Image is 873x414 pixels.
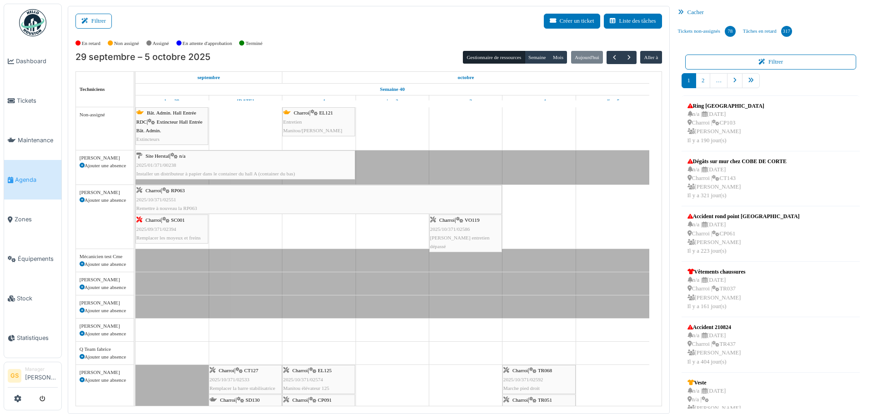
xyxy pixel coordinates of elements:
[430,226,470,232] span: 2025/10/371/02586
[136,110,196,124] span: Bât. Admin. Hall Entrée RDC
[80,162,130,170] div: Ajouter une absence
[687,268,746,276] div: Vêtements chaussures
[603,95,622,107] a: 5 octobre 2025
[465,217,480,223] span: VO119
[80,86,105,92] span: Techniciens
[283,119,342,133] span: Entretien Manitou/[PERSON_NAME]
[75,52,211,63] h2: 29 septembre – 5 octobre 2025
[687,220,800,255] div: n/a | [DATE] Charroi | CP061 [PERSON_NAME] Il y a 223 jour(s)
[15,175,58,184] span: Agenda
[685,210,802,258] a: Accident rond point [GEOGRAPHIC_DATA] n/a |[DATE] Charroi |CP061 [PERSON_NAME]Il y a 223 jour(s)
[80,330,130,338] div: Ajouter une absence
[696,73,710,88] a: 2
[503,385,540,391] span: Marche pied droit
[292,397,308,403] span: Charroi
[80,369,130,376] div: [PERSON_NAME]
[538,368,552,373] span: TR068
[544,14,600,29] button: Créer un ticket
[604,14,662,29] button: Liste des tâches
[136,216,207,242] div: |
[682,73,860,95] nav: pager
[210,366,281,393] div: |
[136,109,207,144] div: |
[145,153,170,159] span: Site Herstal
[136,171,295,176] span: Installer un distributeur à papier dans le container du hall A (container du bas)
[136,197,176,202] span: 2025/10/371/02551
[18,136,58,145] span: Maintenance
[80,345,130,353] div: Q Team fabrice
[17,294,58,303] span: Stock
[210,377,250,382] span: 2025/10/371/02533
[685,155,789,203] a: Dégâts sur mur chez COBE DE CORTE n/a |[DATE] Charroi |CT143 [PERSON_NAME]Il y a 321 jour(s)
[310,95,328,107] a: 1 octobre 2025
[463,51,525,64] button: Gestionnaire de ressources
[685,100,767,147] a: Ring [GEOGRAPHIC_DATA] n/a |[DATE] Charroi |CP103 [PERSON_NAME]Il y a 190 jour(s)
[430,216,501,251] div: |
[80,154,130,162] div: [PERSON_NAME]
[622,51,637,64] button: Suivant
[283,366,354,393] div: |
[25,366,58,385] li: [PERSON_NAME]
[687,212,800,220] div: Accident rond point [GEOGRAPHIC_DATA]
[4,279,61,318] a: Stock
[318,368,331,373] span: EL125
[456,72,477,83] a: 1 octobre 2025
[136,136,160,142] span: Extincteurs
[685,265,748,313] a: Vêtements chaussures n/a |[DATE] Charroi |TR037 [PERSON_NAME]Il y a 161 jour(s)
[136,152,354,178] div: |
[195,72,222,83] a: 29 septembre 2025
[25,366,58,373] div: Manager
[687,276,746,311] div: n/a | [DATE] Charroi | TR037 [PERSON_NAME] Il y a 161 jour(s)
[687,102,764,110] div: Ring [GEOGRAPHIC_DATA]
[136,226,176,232] span: 2025/09/371/02394
[607,51,622,64] button: Précédent
[179,153,186,159] span: n/a
[525,51,550,64] button: Semaine
[503,377,543,382] span: 2025/10/371/02592
[16,57,58,65] span: Dashboard
[244,368,258,373] span: CT127
[17,96,58,105] span: Tickets
[136,235,201,240] span: Remplacer les moyeux et freins
[512,368,528,373] span: Charroi
[80,253,130,260] div: Mécanicien test Cme
[80,284,130,291] div: Ajouter une absence
[220,397,236,403] span: Charroi
[80,111,130,119] div: Non-assigné
[685,55,857,70] button: Filtrer
[136,186,501,213] div: |
[294,110,309,115] span: Charroi
[80,353,130,361] div: Ajouter une absence
[153,40,169,47] label: Assigné
[114,40,139,47] label: Non assigné
[538,397,552,403] span: TR051
[80,189,130,196] div: [PERSON_NAME]
[549,51,567,64] button: Mois
[136,119,202,133] span: Extincteur Hall Entrée Bât. Admin.
[136,205,197,211] span: Remettre à nouveau la RP063
[135,274,163,281] span: Vacances
[4,239,61,279] a: Équipements
[82,40,100,47] label: En retard
[4,120,61,160] a: Maintenance
[136,162,176,168] span: 2025/01/371/00238
[219,368,234,373] span: Charroi
[4,41,61,81] a: Dashboard
[8,366,58,388] a: GS Manager[PERSON_NAME]
[512,397,528,403] span: Charroi
[75,14,112,29] button: Filtrer
[781,26,792,37] div: 317
[135,366,159,374] span: Maladie
[685,321,743,369] a: Accident 210824 n/a |[DATE] Charroi |TR437 [PERSON_NAME]Il y a 404 jour(s)
[687,379,741,387] div: Veste
[80,322,130,330] div: [PERSON_NAME]
[687,157,787,165] div: Dégâts sur mur chez COBE DE CORTE
[640,51,662,64] button: Aller à
[430,235,490,249] span: [PERSON_NAME] entretien dépassé
[80,299,130,307] div: [PERSON_NAME]
[319,110,333,115] span: EL121
[378,84,407,95] a: Semaine 40
[530,95,548,107] a: 4 octobre 2025
[80,260,130,268] div: Ajouter une absence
